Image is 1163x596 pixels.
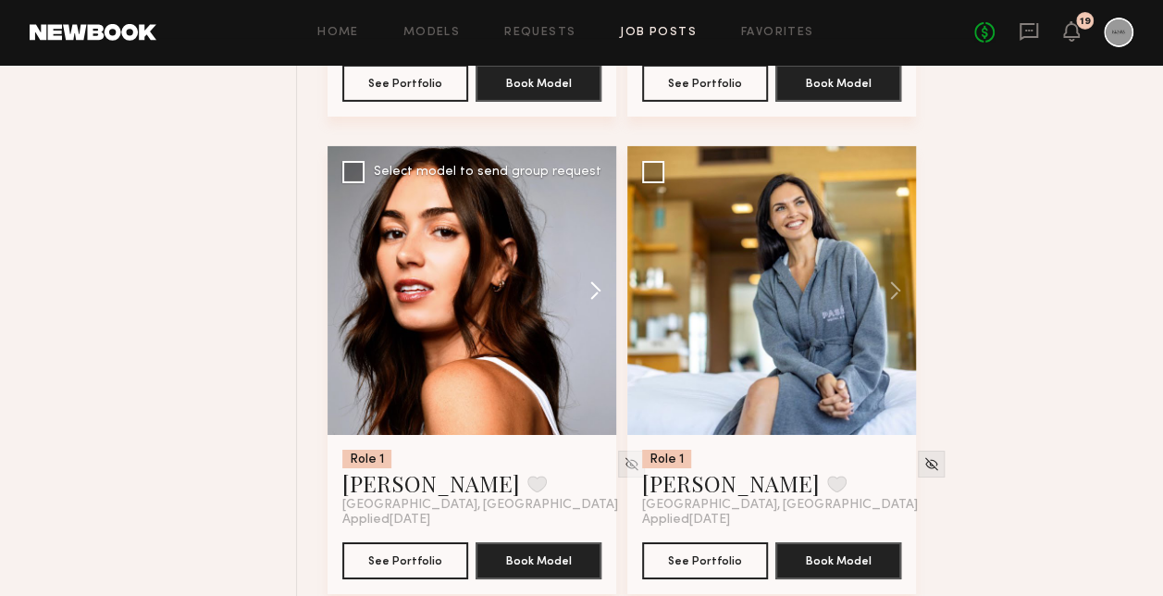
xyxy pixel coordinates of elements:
span: [GEOGRAPHIC_DATA], [GEOGRAPHIC_DATA] [342,498,618,513]
a: Requests [504,27,575,39]
a: Home [317,27,359,39]
div: Select model to send group request [374,166,601,179]
button: See Portfolio [342,542,468,579]
a: Favorites [741,27,814,39]
div: Role 1 [342,450,391,468]
button: See Portfolio [642,65,768,102]
img: Unhide Model [923,456,939,472]
button: Book Model [775,65,901,102]
div: Applied [DATE] [642,513,901,528]
a: Book Model [476,74,601,90]
a: Book Model [476,552,601,567]
div: Role 1 [642,450,691,468]
div: 19 [1080,17,1091,27]
img: Unhide Model [624,456,639,472]
a: [PERSON_NAME] [342,468,520,498]
a: [PERSON_NAME] [642,468,820,498]
button: See Portfolio [642,542,768,579]
button: Book Model [476,65,601,102]
a: Book Model [775,74,901,90]
a: Book Model [775,552,901,567]
a: Models [403,27,460,39]
a: Job Posts [620,27,697,39]
button: Book Model [775,542,901,579]
button: Book Model [476,542,601,579]
span: [GEOGRAPHIC_DATA], [GEOGRAPHIC_DATA] [642,498,918,513]
button: See Portfolio [342,65,468,102]
div: Applied [DATE] [342,513,601,528]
